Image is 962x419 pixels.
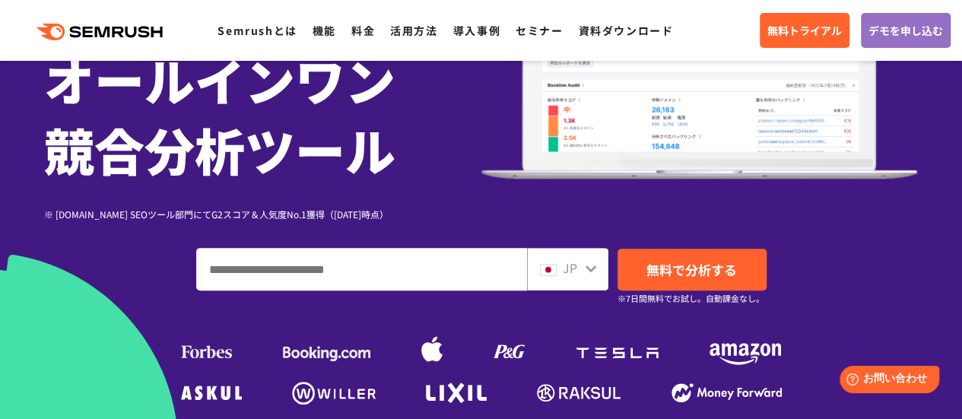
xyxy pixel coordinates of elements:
span: デモを申し込む [868,22,943,39]
a: 導入事例 [453,23,500,38]
a: デモを申し込む [861,13,951,48]
small: ※7日間無料でお試し。自動課金なし。 [618,291,764,306]
a: 活用方法 [390,23,437,38]
iframe: Help widget launcher [827,360,945,402]
span: 無料トライアル [767,22,842,39]
a: セミナー [516,23,563,38]
a: 機能 [313,23,336,38]
a: 無料で分析する [618,249,767,290]
a: Semrushとは [217,23,297,38]
span: JP [563,259,577,277]
span: 無料で分析する [646,260,737,279]
a: 無料トライアル [760,13,849,48]
h1: オールインワン 競合分析ツール [44,44,481,184]
div: ※ [DOMAIN_NAME] SEOツール部門にてG2スコア＆人気度No.1獲得（[DATE]時点） [44,207,481,221]
input: ドメイン、キーワードまたはURLを入力してください [197,249,526,290]
a: 料金 [351,23,375,38]
a: 資料ダウンロード [578,23,673,38]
